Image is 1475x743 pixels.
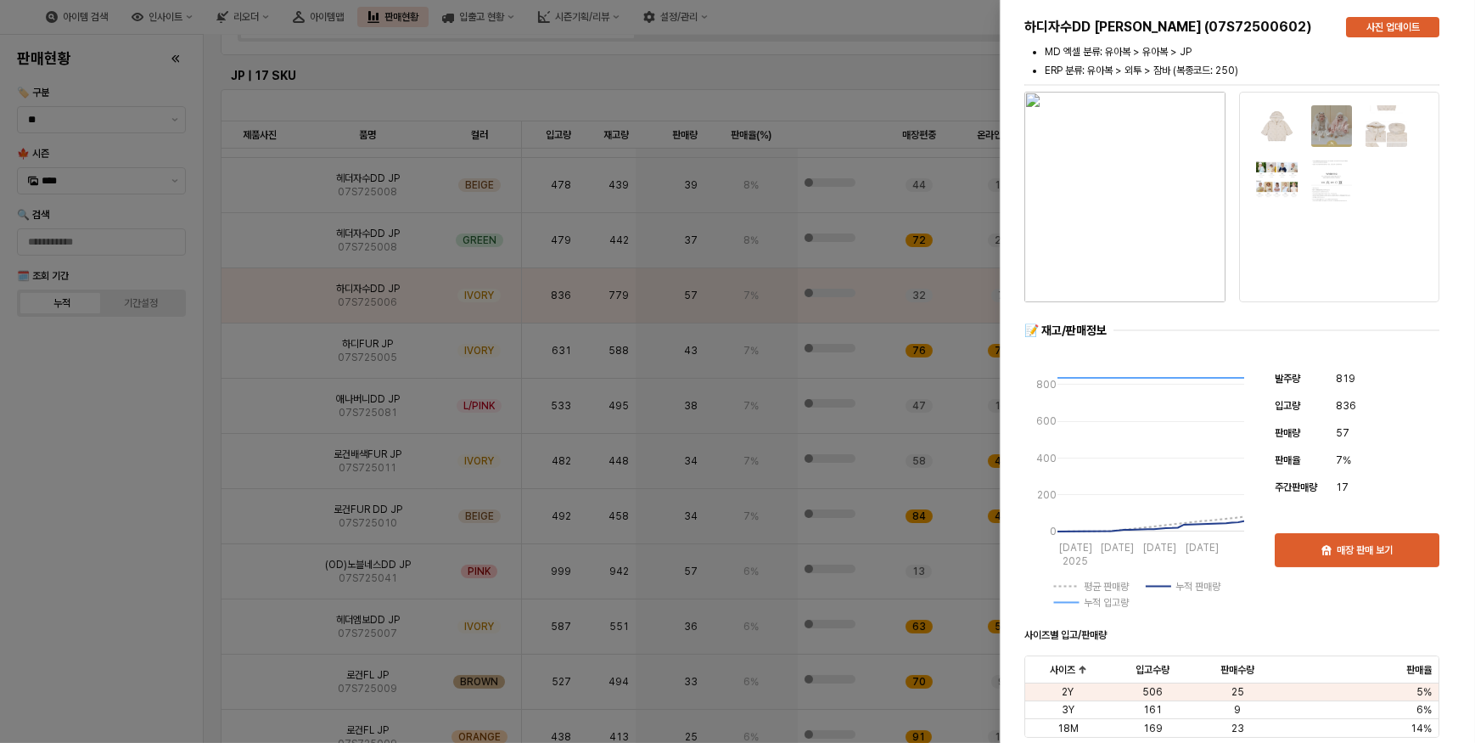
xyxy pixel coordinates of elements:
[1336,452,1351,469] span: 7%
[1406,663,1432,677] span: 판매율
[1416,685,1432,699] span: 5%
[1050,663,1075,677] span: 사이즈
[1024,323,1107,339] div: 📝 재고/판매정보
[1416,703,1432,717] span: 6%
[1045,44,1439,59] li: MD 엑셀 분류: 유아복 > 유아복 > JP
[1142,685,1163,699] span: 506
[1366,20,1420,34] p: 사진 업데이트
[1346,17,1439,37] button: 사진 업데이트
[1336,479,1349,496] span: 17
[1231,685,1244,699] span: 25
[1337,543,1393,557] p: 매장 판매 보기
[1024,629,1107,641] strong: 사이즈별 입고/판매량
[1062,703,1074,717] span: 3Y
[1411,722,1432,735] span: 14%
[1045,63,1439,78] li: ERP 분류: 유아복 > 외투 > 잠바 (복종코드: 250)
[1024,19,1332,36] h5: 하디자수DD [PERSON_NAME] (07S72500602)
[1143,722,1163,735] span: 169
[1062,685,1074,699] span: 2Y
[1057,722,1079,735] span: 18M
[1275,400,1300,412] span: 입고량
[1220,663,1254,677] span: 판매수량
[1143,703,1162,717] span: 161
[1231,722,1244,735] span: 23
[1336,370,1355,387] span: 819
[1234,703,1241,717] span: 9
[1275,481,1317,493] span: 주간판매량
[1336,397,1356,414] span: 836
[1136,663,1169,677] span: 입고수량
[1275,427,1300,439] span: 판매량
[1275,373,1300,385] span: 발주량
[1275,454,1300,466] span: 판매율
[1336,425,1349,442] span: 57
[1275,533,1439,567] button: 매장 판매 보기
